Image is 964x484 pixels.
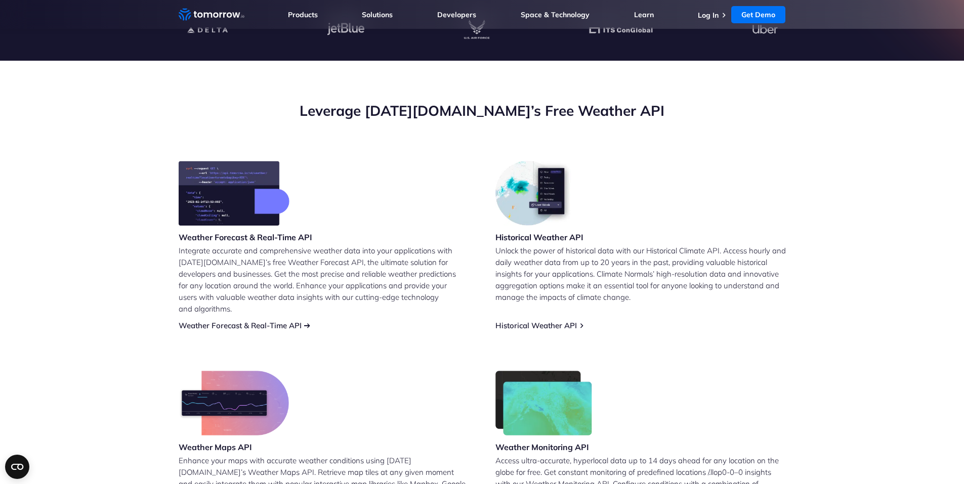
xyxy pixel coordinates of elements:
[521,10,590,19] a: Space & Technology
[5,455,29,479] button: Open CMP widget
[179,232,312,243] h3: Weather Forecast & Real-Time API
[731,6,785,23] a: Get Demo
[288,10,318,19] a: Products
[495,232,583,243] h3: Historical Weather API
[495,245,786,303] p: Unlock the power of historical data with our Historical Climate API. Access hourly and daily weat...
[179,7,244,22] a: Home link
[495,442,593,453] h3: Weather Monitoring API
[495,321,577,330] a: Historical Weather API
[362,10,393,19] a: Solutions
[179,245,469,315] p: Integrate accurate and comprehensive weather data into your applications with [DATE][DOMAIN_NAME]...
[437,10,476,19] a: Developers
[634,10,654,19] a: Learn
[179,101,786,120] h2: Leverage [DATE][DOMAIN_NAME]’s Free Weather API
[179,321,302,330] a: Weather Forecast & Real-Time API
[698,11,719,20] a: Log In
[179,442,289,453] h3: Weather Maps API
